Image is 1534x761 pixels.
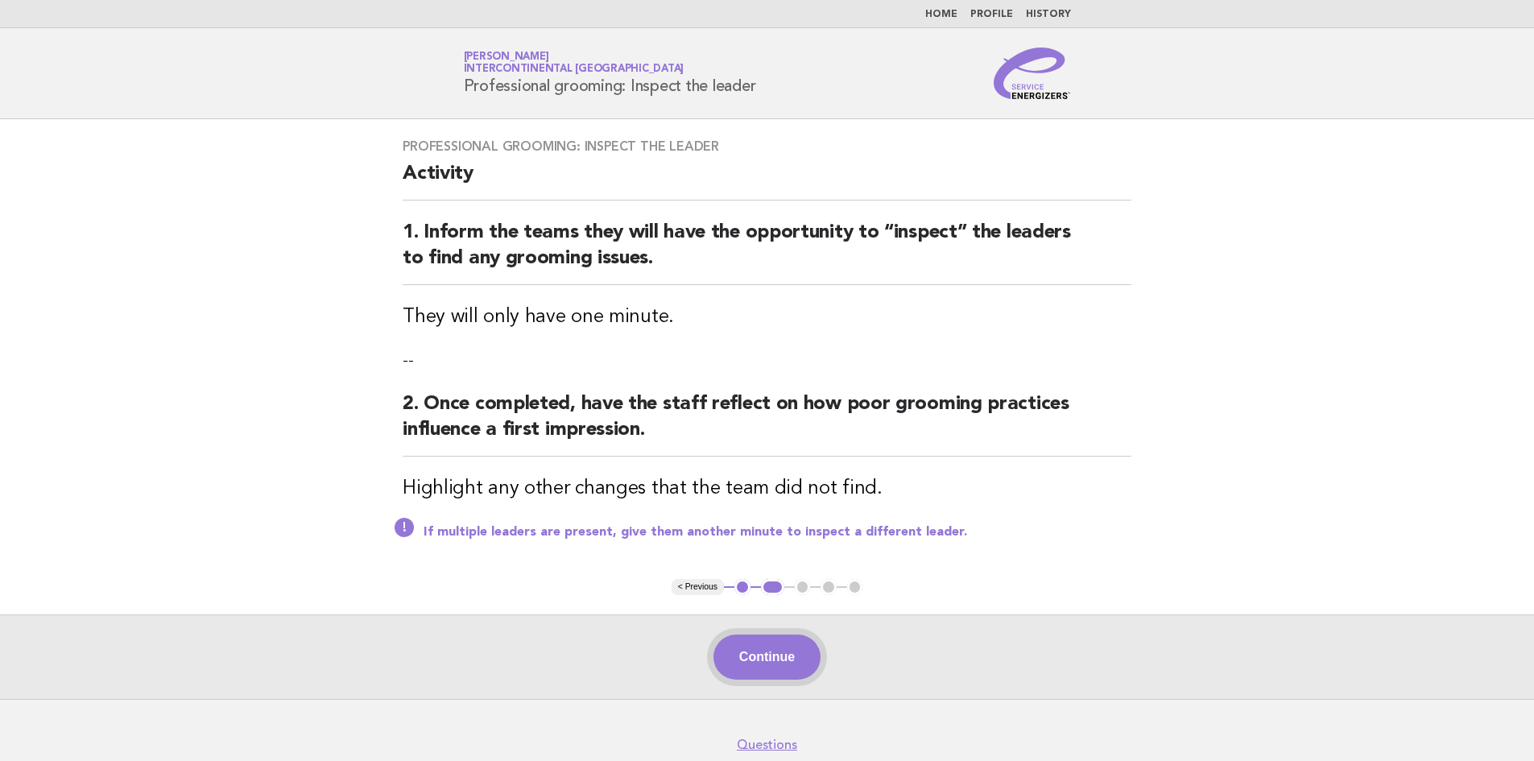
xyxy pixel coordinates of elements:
h3: Highlight any other changes that the team did not find. [403,476,1131,502]
button: Continue [713,635,821,680]
a: History [1026,10,1071,19]
a: Home [925,10,957,19]
a: Questions [737,737,797,753]
h1: Professional grooming: Inspect the leader [464,52,756,94]
a: Profile [970,10,1013,19]
h2: 1. Inform the teams they will have the opportunity to “inspect” the leaders to find any grooming ... [403,220,1131,285]
h2: Activity [403,161,1131,201]
img: Service Energizers [994,48,1071,99]
h3: Professional grooming: Inspect the leader [403,139,1131,155]
p: -- [403,349,1131,372]
span: InterContinental [GEOGRAPHIC_DATA] [464,64,684,75]
h2: 2. Once completed, have the staff reflect on how poor grooming practices influence a first impres... [403,391,1131,457]
p: If multiple leaders are present, give them another minute to inspect a different leader. [424,524,1131,540]
button: < Previous [672,579,724,595]
button: 1 [734,579,750,595]
h3: They will only have one minute. [403,304,1131,330]
a: [PERSON_NAME]InterContinental [GEOGRAPHIC_DATA] [464,52,684,74]
button: 2 [761,579,784,595]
